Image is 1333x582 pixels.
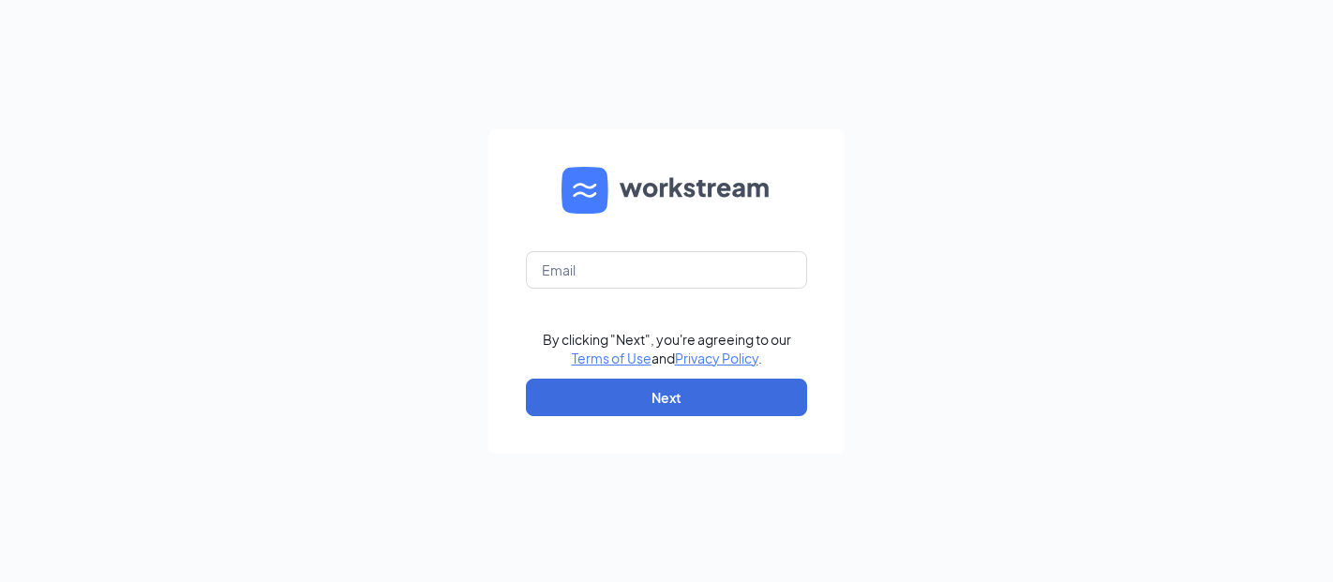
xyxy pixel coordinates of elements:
[562,167,771,214] img: WS logo and Workstream text
[526,379,807,416] button: Next
[526,251,807,289] input: Email
[572,350,652,366] a: Terms of Use
[543,330,791,367] div: By clicking "Next", you're agreeing to our and .
[675,350,758,366] a: Privacy Policy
